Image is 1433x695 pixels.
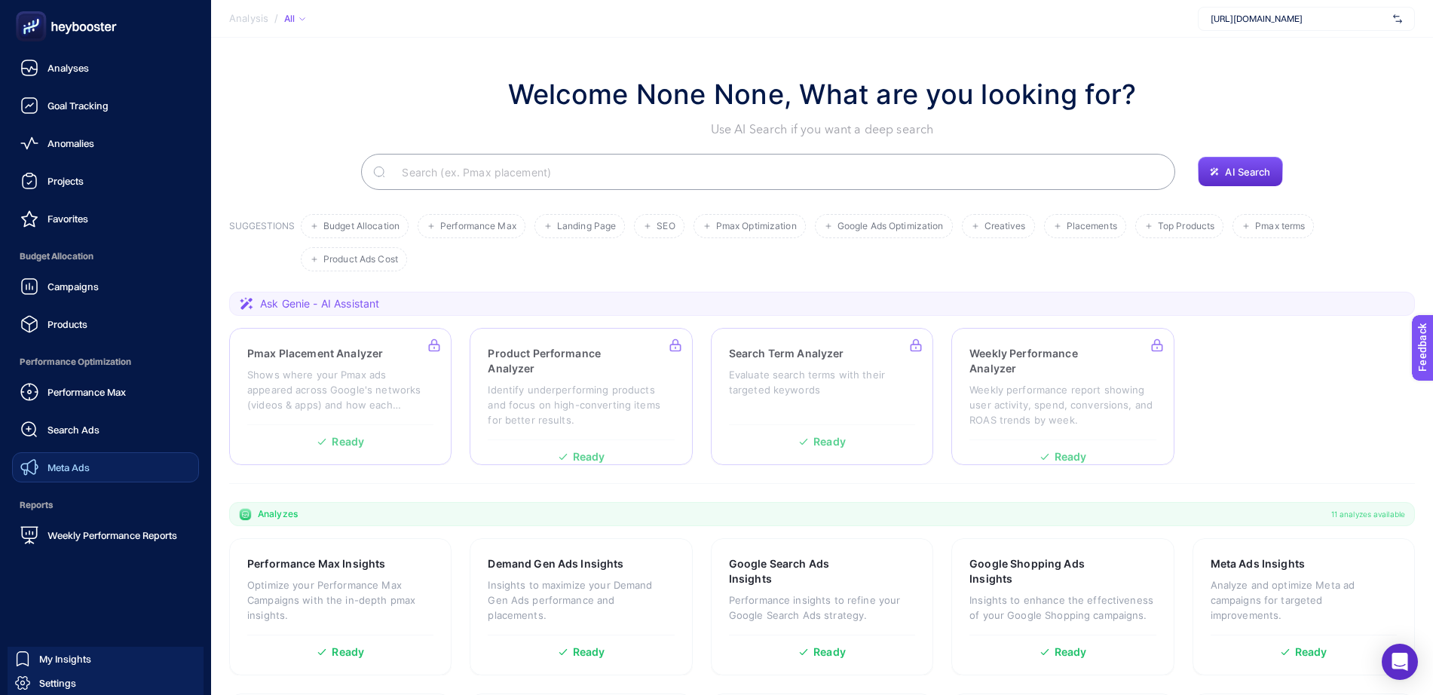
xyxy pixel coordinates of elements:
span: Goal Tracking [47,100,109,112]
a: Product Performance AnalyzerIdentify underperforming products and focus on high-converting items ... [470,328,692,465]
span: Placements [1067,221,1117,232]
span: Ask Genie - AI Assistant [260,296,379,311]
span: Reports [12,490,199,520]
span: Landing Page [557,221,616,232]
span: Campaigns [47,280,99,292]
span: / [274,12,278,24]
span: Pmax Optimization [716,221,797,232]
a: Google Search Ads InsightsPerformance insights to refine your Google Search Ads strategy.Ready [711,538,933,675]
p: Optimize your Performance Max Campaigns with the in-depth pmax insights. [247,577,433,623]
span: Meta Ads [47,461,90,473]
h3: Google Shopping Ads Insights [969,556,1109,586]
p: Insights to maximize your Demand Gen Ads performance and placements. [488,577,674,623]
span: Ready [813,647,846,657]
span: My Insights [39,653,91,665]
span: SEO [657,221,675,232]
span: Anomalies [47,137,94,149]
span: Search Ads [47,424,100,436]
span: Performance Max [440,221,516,232]
button: AI Search [1198,157,1282,187]
h1: Welcome None None, What are you looking for? [508,74,1137,115]
a: Weekly Performance AnalyzerWeekly performance report showing user activity, spend, conversions, a... [951,328,1174,465]
span: Product Ads Cost [323,254,398,265]
p: Analyze and optimize Meta ad campaigns for targeted improvements. [1211,577,1397,623]
span: Performance Max [47,386,126,398]
a: Demand Gen Ads InsightsInsights to maximize your Demand Gen Ads performance and placements.Ready [470,538,692,675]
span: Ready [332,647,364,657]
a: Projects [12,166,199,196]
span: Analyses [47,62,89,74]
a: Search Term AnalyzerEvaluate search terms with their targeted keywordsReady [711,328,933,465]
span: Ready [573,647,605,657]
img: svg%3e [1393,11,1402,26]
span: Google Ads Optimization [837,221,944,232]
span: Settings [39,677,76,689]
span: Creatives [984,221,1026,232]
a: Campaigns [12,271,199,302]
span: Feedback [9,5,57,17]
span: Ready [1055,647,1087,657]
p: Insights to enhance the effectiveness of your Google Shopping campaigns. [969,592,1156,623]
a: Performance Max InsightsOptimize your Performance Max Campaigns with the in-depth pmax insights.R... [229,538,452,675]
a: Meta Ads InsightsAnalyze and optimize Meta ad campaigns for targeted improvements.Ready [1193,538,1415,675]
a: Analyses [12,53,199,83]
a: Meta Ads [12,452,199,482]
span: Performance Optimization [12,347,199,377]
a: My Insights [8,647,204,671]
span: Budget Allocation [12,241,199,271]
h3: Meta Ads Insights [1211,556,1305,571]
a: Performance Max [12,377,199,407]
a: Weekly Performance Reports [12,520,199,550]
a: Goal Tracking [12,90,199,121]
p: Performance insights to refine your Google Search Ads strategy. [729,592,915,623]
span: Top Products [1158,221,1214,232]
span: [URL][DOMAIN_NAME] [1211,13,1387,25]
span: Favorites [47,213,88,225]
h3: Demand Gen Ads Insights [488,556,623,571]
a: Favorites [12,204,199,234]
p: Use AI Search if you want a deep search [508,121,1137,139]
a: Search Ads [12,415,199,445]
span: Analyzes [258,508,298,520]
span: Projects [47,175,84,187]
h3: Performance Max Insights [247,556,385,571]
a: Products [12,309,199,339]
a: Settings [8,671,204,695]
a: Google Shopping Ads InsightsInsights to enhance the effectiveness of your Google Shopping campaig... [951,538,1174,675]
span: Budget Allocation [323,221,400,232]
h3: Google Search Ads Insights [729,556,868,586]
span: 11 analyzes available [1331,508,1405,520]
span: Ready [1295,647,1327,657]
span: Pmax terms [1255,221,1305,232]
div: Open Intercom Messenger [1382,644,1418,680]
a: Anomalies [12,128,199,158]
span: Weekly Performance Reports [47,529,177,541]
span: Products [47,318,87,330]
span: AI Search [1225,166,1270,178]
span: Analysis [229,13,268,25]
input: Search [390,151,1163,193]
div: All [284,13,305,25]
a: Pmax Placement AnalyzerShows where your Pmax ads appeared across Google's networks (videos & apps... [229,328,452,465]
h3: SUGGESTIONS [229,220,295,271]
